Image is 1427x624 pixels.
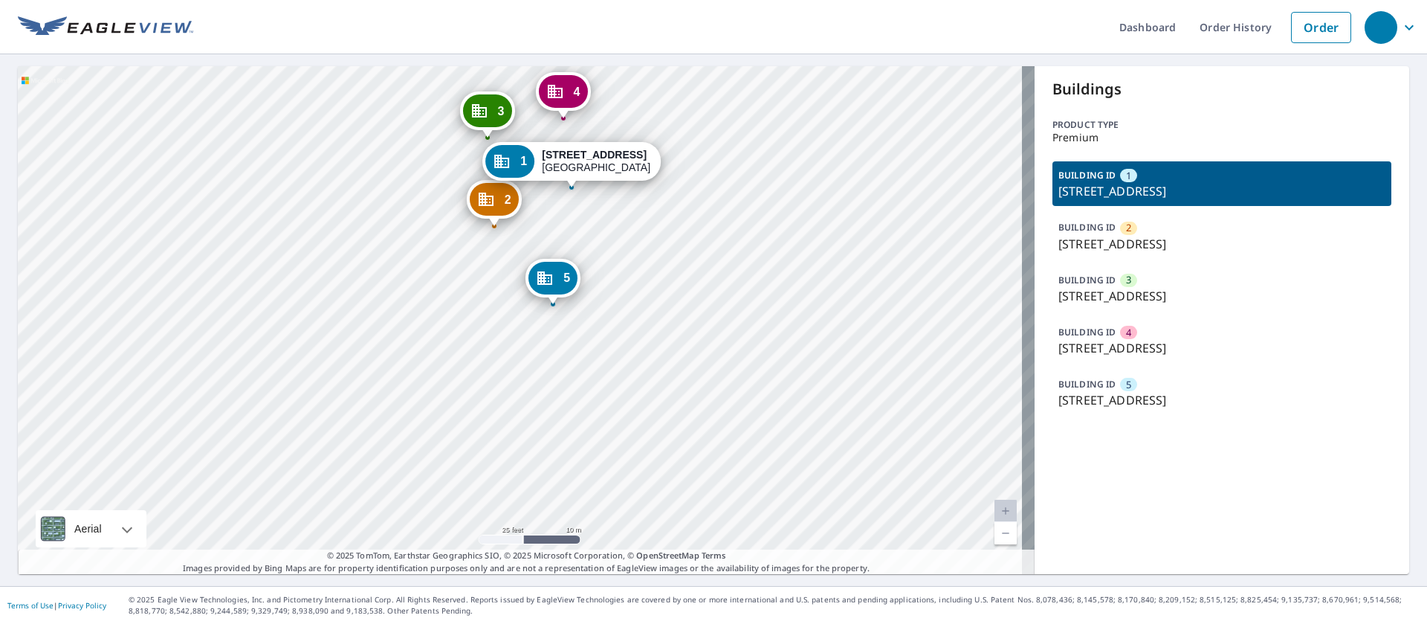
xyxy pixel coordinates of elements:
p: [STREET_ADDRESS] [1058,182,1385,200]
span: 2 [1126,221,1131,235]
strong: [STREET_ADDRESS] [542,149,647,161]
div: Dropped pin, building 2, Commercial property, 1802 E Marks St Orlando, FL 32803 [467,180,522,226]
span: 2 [505,194,511,205]
p: Premium [1052,132,1391,144]
span: 4 [574,86,580,97]
p: BUILDING ID [1058,221,1116,234]
p: BUILDING ID [1058,326,1116,338]
a: Current Level 20, Zoom In Disabled [994,500,1017,522]
p: [STREET_ADDRESS] [1058,235,1385,253]
p: | [7,601,106,610]
div: Dropped pin, building 3, Commercial property, 1800 E Marks St Orlando, FL 32803 [460,91,515,138]
p: [STREET_ADDRESS] [1058,287,1385,305]
p: Images provided by Bing Maps are for property identification purposes only and are not a represen... [18,550,1035,574]
p: BUILDING ID [1058,169,1116,181]
p: Buildings [1052,78,1391,100]
span: © 2025 TomTom, Earthstar Geographics SIO, © 2025 Microsoft Corporation, © [327,550,726,562]
span: 4 [1126,326,1131,340]
span: 1 [520,155,527,167]
span: 5 [1126,378,1131,392]
div: Dropped pin, building 4, Commercial property, 1804 E Marks St Orlando, FL 32803 [536,72,591,118]
p: BUILDING ID [1058,274,1116,286]
p: [STREET_ADDRESS] [1058,391,1385,409]
a: OpenStreetMap [636,550,699,561]
a: Privacy Policy [58,600,106,611]
a: Order [1291,12,1351,43]
a: Terms [702,550,726,561]
p: © 2025 Eagle View Technologies, Inc. and Pictometry International Corp. All Rights Reserved. Repo... [129,594,1420,617]
a: Terms of Use [7,600,54,611]
a: Current Level 20, Zoom Out [994,522,1017,544]
div: Aerial [36,510,146,547]
p: [STREET_ADDRESS] [1058,339,1385,357]
p: BUILDING ID [1058,378,1116,390]
span: 3 [498,106,505,117]
span: 5 [563,272,570,283]
p: Product type [1052,118,1391,132]
span: 3 [1126,273,1131,287]
div: Dropped pin, building 5, Commercial property, 1806 E Marks St Orlando, FL 32803 [525,259,580,305]
div: [GEOGRAPHIC_DATA] [542,149,650,174]
img: EV Logo [18,16,193,39]
div: Aerial [70,510,106,547]
div: Dropped pin, building 1, Commercial property, 1806 E Marks St Orlando, FL 32803 [482,142,661,188]
span: 1 [1126,169,1131,183]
